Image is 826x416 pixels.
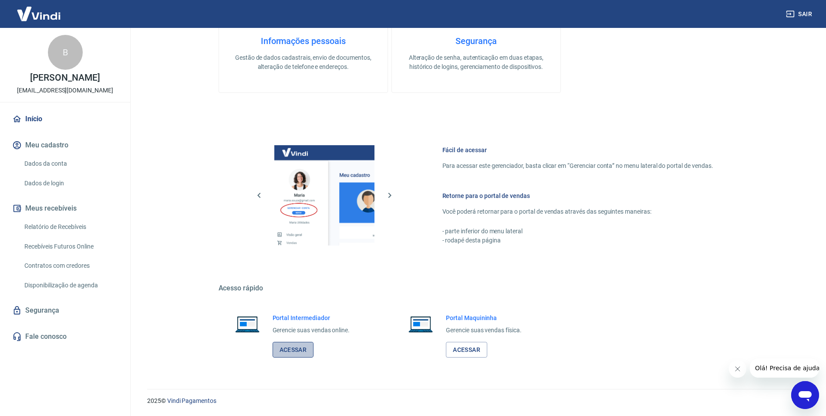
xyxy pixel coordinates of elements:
[442,227,713,236] p: - parte inferior do menu lateral
[17,86,113,95] p: [EMAIL_ADDRESS][DOMAIN_NAME]
[274,145,374,246] img: Imagem da dashboard mostrando o botão de gerenciar conta na sidebar no lado esquerdo
[10,199,120,218] button: Meus recebíveis
[21,155,120,173] a: Dados da conta
[446,326,522,335] p: Gerencie suas vendas física.
[442,161,713,170] p: Para acessar este gerenciador, basta clicar em “Gerenciar conta” no menu lateral do portal de ven...
[10,0,67,27] img: Vindi
[167,397,216,404] a: Vindi Pagamentos
[21,218,120,236] a: Relatório de Recebíveis
[791,381,819,409] iframe: Botão para abrir a janela de mensagens
[21,276,120,294] a: Disponibilização de agenda
[219,284,734,293] h5: Acesso rápido
[402,314,439,334] img: Imagem de um notebook aberto
[233,36,374,46] h4: Informações pessoais
[21,174,120,192] a: Dados de login
[233,53,374,72] p: Gestão de dados cadastrais, envio de documentos, alteração de telefone e endereços.
[273,342,314,358] a: Acessar
[229,314,266,334] img: Imagem de um notebook aberto
[10,327,120,346] a: Fale conosco
[406,36,546,46] h4: Segurança
[273,314,350,322] h6: Portal Intermediador
[30,73,100,82] p: [PERSON_NAME]
[750,358,819,378] iframe: Mensagem da empresa
[442,191,713,200] h6: Retorne para o portal de vendas
[406,53,546,72] p: Alteração de senha, autenticação em duas etapas, histórico de logins, gerenciamento de dispositivos.
[446,342,487,358] a: Acessar
[442,146,713,154] h6: Fácil de acessar
[21,257,120,275] a: Contratos com credores
[729,360,746,378] iframe: Fechar mensagem
[5,6,73,13] span: Olá! Precisa de ajuda?
[48,35,83,70] div: B
[10,136,120,155] button: Meu cadastro
[10,301,120,320] a: Segurança
[442,207,713,216] p: Você poderá retornar para o portal de vendas através das seguintes maneiras:
[442,236,713,245] p: - rodapé desta página
[273,326,350,335] p: Gerencie suas vendas online.
[147,396,805,406] p: 2025 ©
[21,238,120,256] a: Recebíveis Futuros Online
[784,6,816,22] button: Sair
[446,314,522,322] h6: Portal Maquininha
[10,109,120,129] a: Início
